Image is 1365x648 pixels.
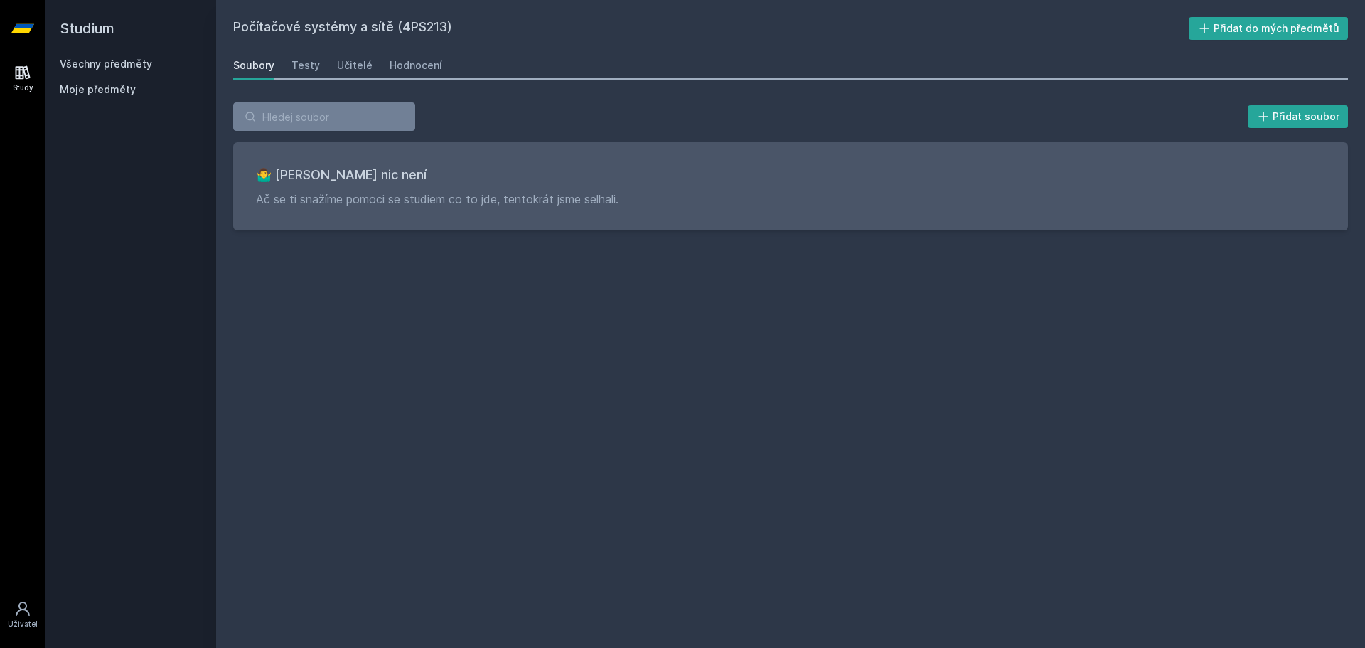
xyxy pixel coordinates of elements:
[233,58,274,73] div: Soubory
[256,165,1325,185] h3: 🤷‍♂️ [PERSON_NAME] nic není
[3,57,43,100] a: Study
[1248,105,1349,128] button: Přidat soubor
[337,58,373,73] div: Učitelé
[1189,17,1349,40] button: Přidat do mých předmětů
[337,51,373,80] a: Učitelé
[233,17,1189,40] h2: Počítačové systémy a sítě (4PS213)
[60,58,152,70] a: Všechny předměty
[291,58,320,73] div: Testy
[13,83,33,93] div: Study
[233,51,274,80] a: Soubory
[291,51,320,80] a: Testy
[8,619,38,630] div: Uživatel
[233,102,415,131] input: Hledej soubor
[60,83,136,97] span: Moje předměty
[390,58,442,73] div: Hodnocení
[256,191,1325,208] p: Ač se ti snažíme pomoci se studiem co to jde, tentokrát jsme selhali.
[390,51,442,80] a: Hodnocení
[3,593,43,637] a: Uživatel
